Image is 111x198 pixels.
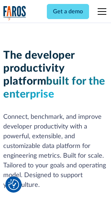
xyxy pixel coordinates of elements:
[3,49,108,101] h1: The developer productivity platform
[47,4,89,19] a: Get a demo
[8,179,19,190] button: Cookie Settings
[93,3,108,20] div: menu
[3,6,26,21] img: Logo of the analytics and reporting company Faros.
[3,112,108,190] p: Connect, benchmark, and improve developer productivity with a powerful, extensible, and customiza...
[8,179,19,190] img: Revisit consent button
[3,6,26,21] a: home
[3,76,105,100] span: built for the enterprise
